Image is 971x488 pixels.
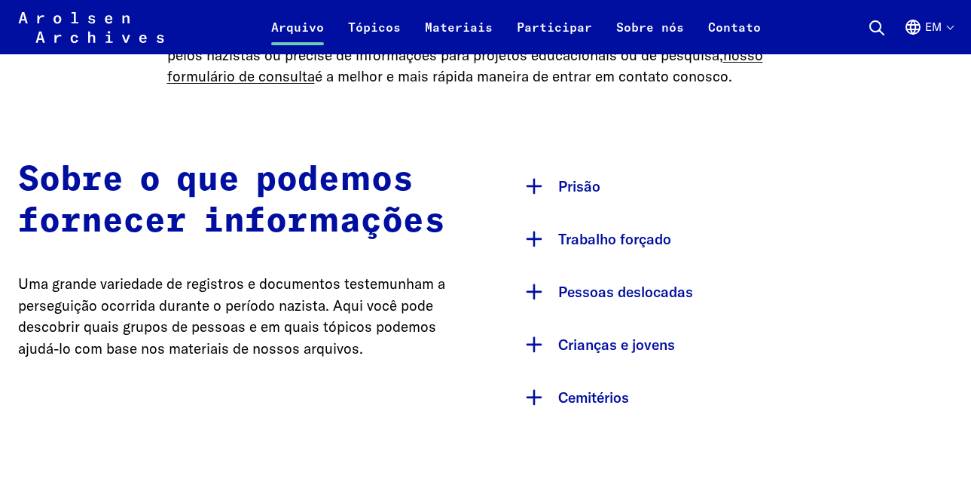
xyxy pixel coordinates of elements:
[505,18,604,54] a: Participar
[516,265,954,318] button: Pessoas deslocadas
[616,20,684,35] font: Sobre nós
[516,318,954,371] button: Crianças e jovens
[604,18,696,54] a: Sobre nós
[348,20,401,35] font: Tópicos
[558,177,600,195] font: Prisão
[18,275,445,358] font: Uma grande variedade de registros e documentos testemunham a perseguição ocorrida durante o perío...
[516,371,954,424] button: Cemitérios
[271,20,324,35] font: Arquivo
[516,160,954,213] button: Prisão
[18,163,445,239] font: Sobre o que podemos fornecer informações
[425,20,493,35] font: Materiais
[167,24,789,64] font: Quer você esteja procurando informações sobre o destino de um membro da família perseguido pelos ...
[315,67,732,85] font: é a melhor e mais rápida maneira de entrar em contato conosco.
[516,213,954,265] button: Trabalho forçado
[558,283,693,301] font: Pessoas deslocadas
[259,18,336,54] a: Arquivo
[517,20,592,35] font: Participar
[925,20,942,34] font: em
[904,18,953,54] button: Inglês, seleção de idioma
[558,336,675,354] font: Crianças e jovens
[259,9,773,45] nav: Primário
[413,18,505,54] a: Materiais
[336,18,413,54] a: Tópicos
[708,20,761,35] font: Contato
[558,230,671,248] font: Trabalho forçado
[696,18,773,54] a: Contato
[558,388,629,407] font: Cemitérios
